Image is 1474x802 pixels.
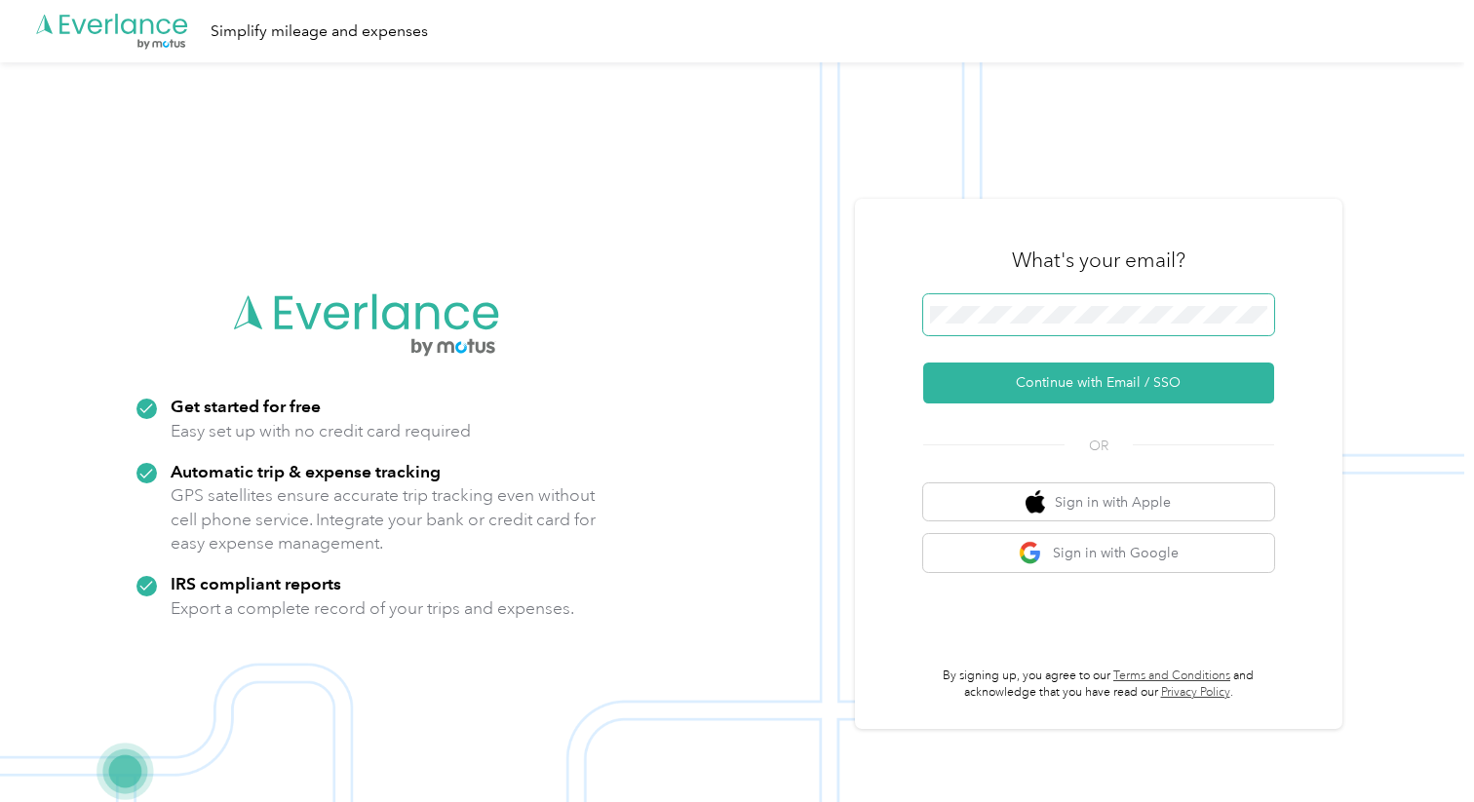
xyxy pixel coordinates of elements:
[1012,247,1185,274] h3: What's your email?
[1019,541,1043,565] img: google logo
[171,396,321,416] strong: Get started for free
[923,534,1274,572] button: google logoSign in with Google
[923,363,1274,403] button: Continue with Email / SSO
[923,668,1274,702] p: By signing up, you agree to our and acknowledge that you have read our .
[171,596,574,621] p: Export a complete record of your trips and expenses.
[923,483,1274,521] button: apple logoSign in with Apple
[1113,668,1230,683] a: Terms and Conditions
[171,573,341,593] strong: IRS compliant reports
[1161,685,1230,700] a: Privacy Policy
[1065,436,1133,456] span: OR
[211,19,428,44] div: Simplify mileage and expenses
[171,419,471,443] p: Easy set up with no credit card required
[1026,490,1045,515] img: apple logo
[171,461,441,481] strong: Automatic trip & expense tracking
[171,483,597,555] p: GPS satellites ensure accurate trip tracking even without cell phone service. Integrate your bank...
